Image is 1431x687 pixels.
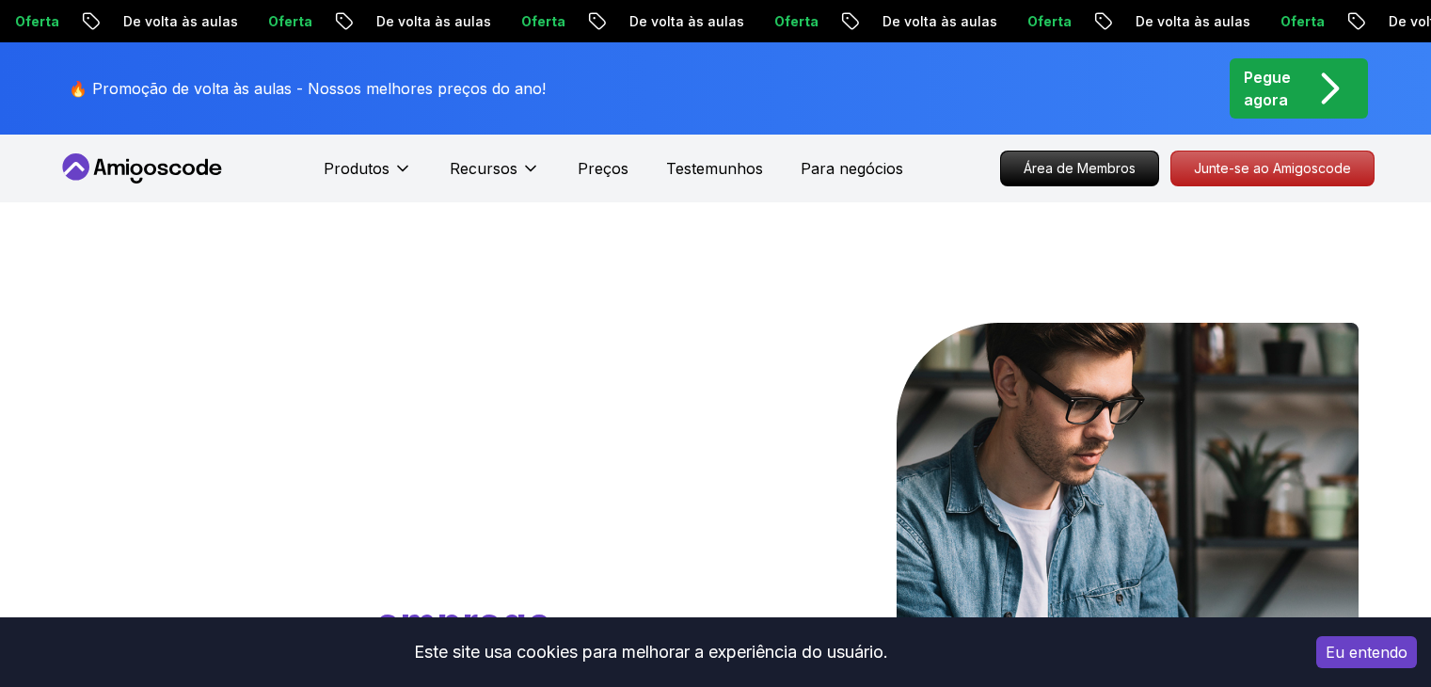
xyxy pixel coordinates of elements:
[1194,160,1351,176] font: Junte-se ao Amigoscode
[1316,636,1417,668] button: Aceitar cookies
[473,13,517,29] font: Oferta
[69,79,546,98] font: 🔥 Promoção de volta às aulas - Nossos melhores preços do ano!
[75,13,190,29] font: De volta às aulas
[666,157,763,180] a: Testemunhos
[1244,68,1291,109] font: Pegue agora
[801,159,903,178] font: Para negócios
[324,159,390,178] font: Produtos
[1326,643,1407,662] font: Eu entendo
[220,13,264,29] font: Oferta
[666,159,763,178] font: Testemunhos
[581,13,696,29] font: De volta às aulas
[979,13,1024,29] font: Oferta
[328,13,443,29] font: De volta às aulas
[726,13,771,29] font: Oferta
[1024,160,1136,176] font: Área de Membros
[1088,13,1202,29] font: De volta às aulas
[1000,151,1159,186] a: Área de Membros
[414,642,888,662] font: Este site usa cookies para melhorar a experiência do usuário.
[1232,13,1277,29] font: Oferta
[801,157,903,180] a: Para negócios
[1170,151,1375,186] a: Junte-se ao Amigoscode
[835,13,949,29] font: De volta às aulas
[375,598,551,646] font: emprego
[324,157,412,195] button: Produtos
[450,157,540,195] button: Recursos
[578,159,628,178] font: Preços
[450,159,517,178] font: Recursos
[72,326,564,646] font: Da aprendizagem à contratação: domine as habilidades em [GEOGRAPHIC_DATA], Spring Boot e nuvem qu...
[578,157,628,180] a: Preços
